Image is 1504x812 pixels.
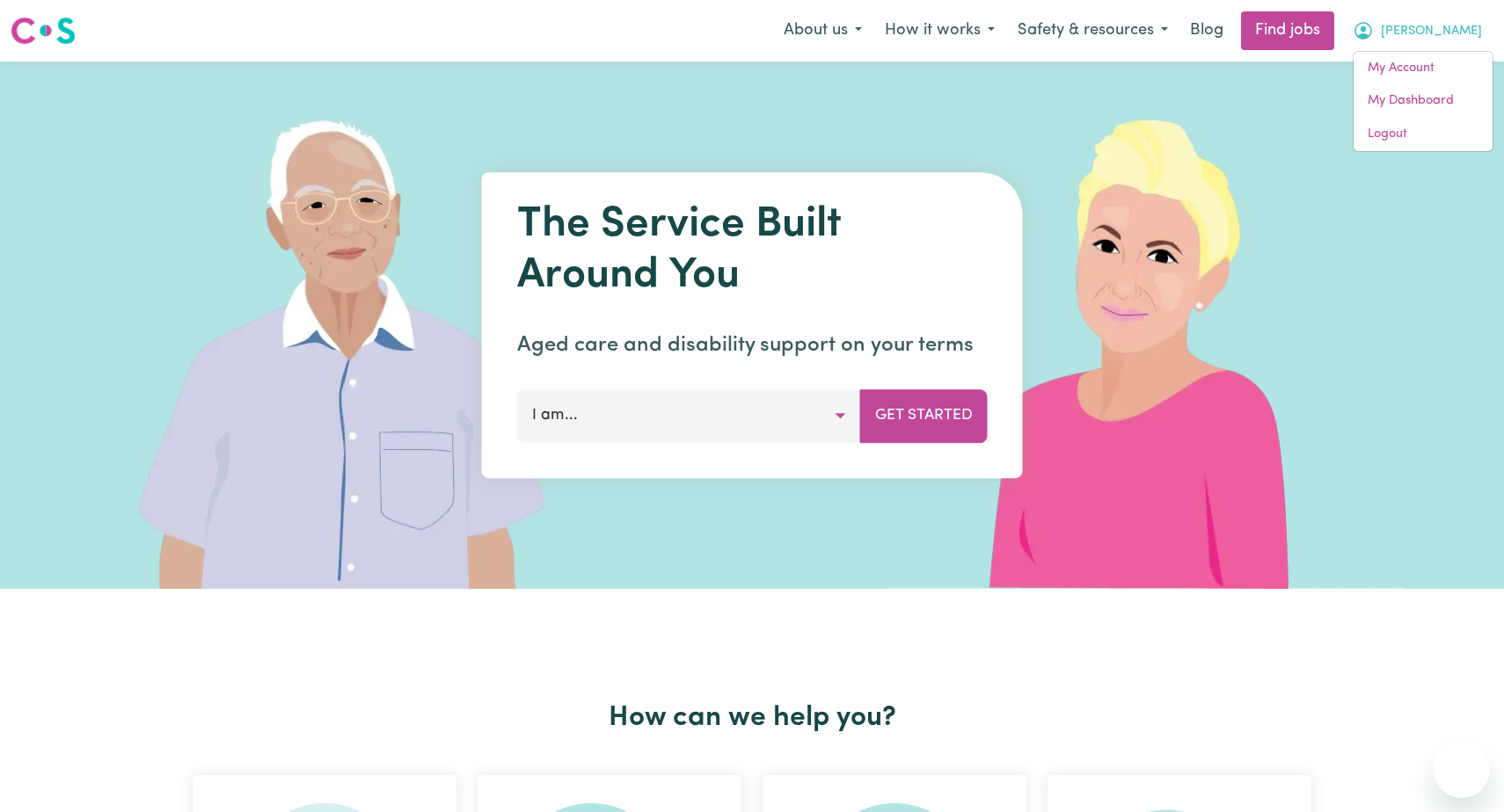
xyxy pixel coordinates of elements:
a: Careseekers logo [11,11,76,51]
span: [PERSON_NAME] [1381,22,1482,41]
a: My Dashboard [1354,84,1493,118]
a: My Account [1354,52,1493,85]
button: I am... [517,389,861,442]
button: Safety & resources [1006,12,1179,49]
button: My Account [1341,12,1493,49]
h2: How can we help you? [182,701,1322,735]
a: Find jobs [1241,11,1334,50]
iframe: Button to launch messaging window [1434,742,1490,798]
div: My Account [1353,51,1493,152]
button: How it works [873,12,1006,49]
p: Aged care and disability support on your terms [517,330,988,361]
a: Blog [1179,11,1234,50]
button: About us [772,12,873,49]
a: Logout [1354,118,1493,151]
img: Careseekers logo [11,15,76,47]
h1: The Service Built Around You [517,200,988,301]
button: Get Started [860,389,988,442]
